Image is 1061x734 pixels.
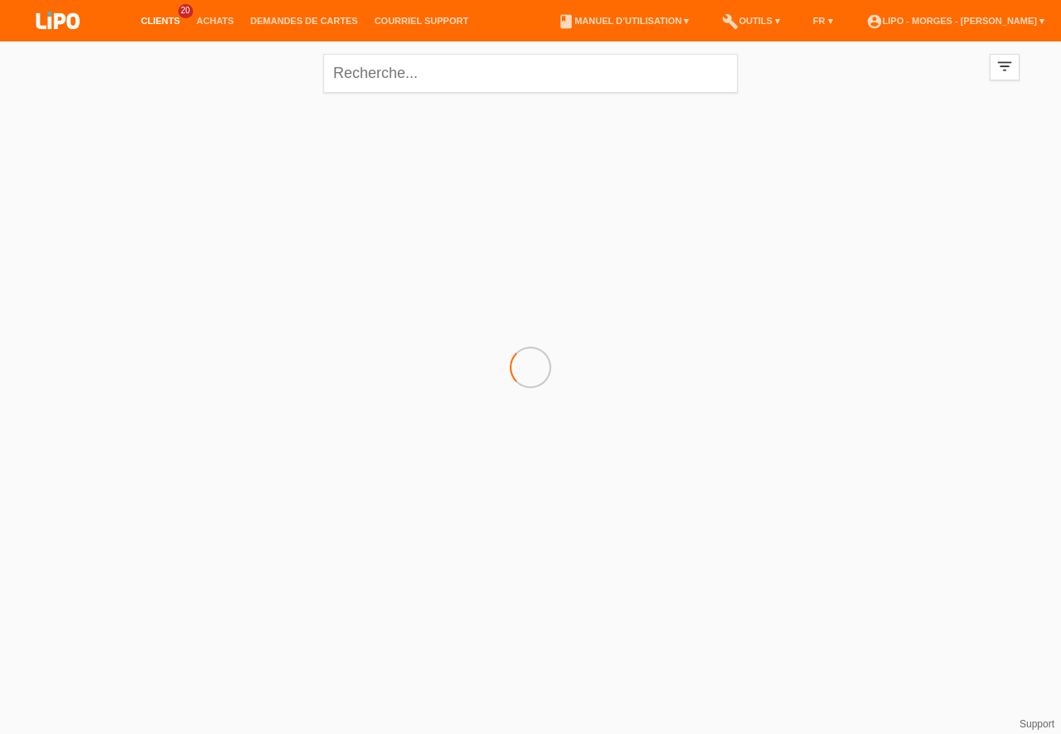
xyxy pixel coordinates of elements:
[188,16,242,26] a: Achats
[722,13,739,30] i: build
[133,16,188,26] a: Clients
[805,16,841,26] a: FR ▾
[550,16,697,26] a: bookManuel d’utilisation ▾
[714,16,787,26] a: buildOutils ▾
[558,13,574,30] i: book
[242,16,366,26] a: Demandes de cartes
[1020,718,1054,730] a: Support
[323,54,738,93] input: Recherche...
[858,16,1053,26] a: account_circleLIPO - Morges - [PERSON_NAME] ▾
[996,57,1014,75] i: filter_list
[866,13,883,30] i: account_circle
[178,4,193,18] span: 20
[366,16,477,26] a: Courriel Support
[17,34,99,46] a: LIPO pay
